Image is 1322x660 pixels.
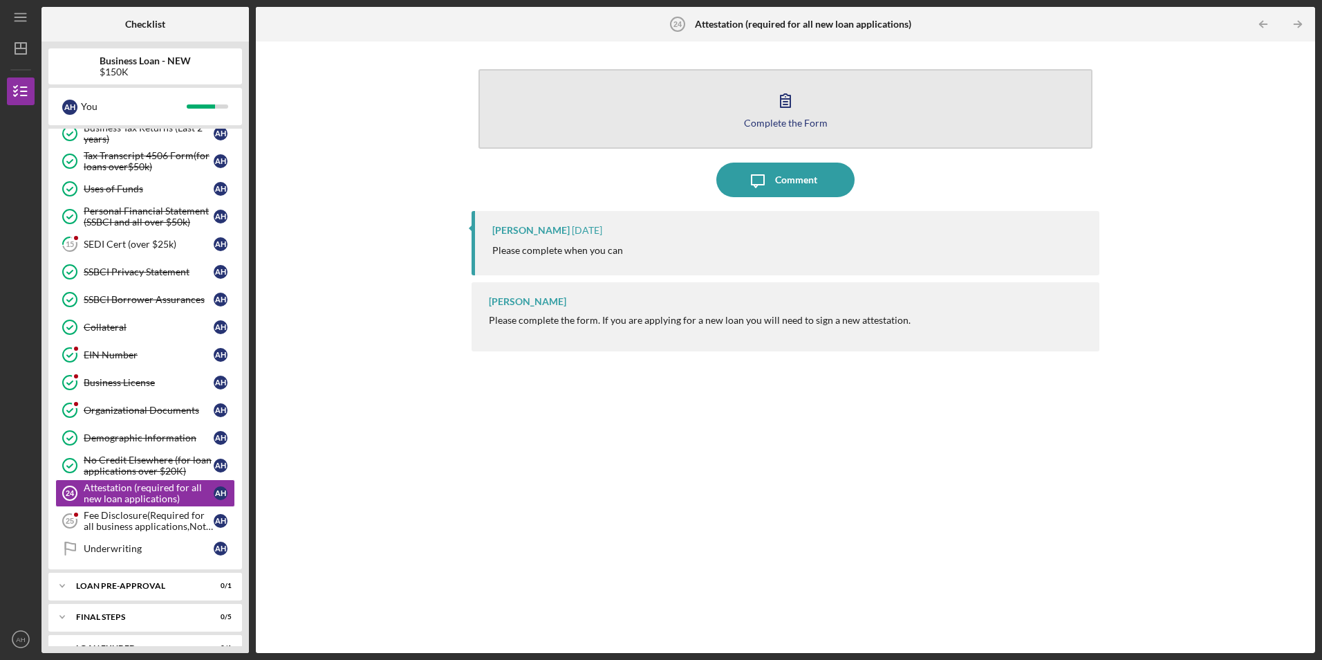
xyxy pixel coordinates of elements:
div: EIN Number [84,349,214,360]
div: A H [62,100,77,115]
button: AH [7,625,35,653]
div: Personal Financial Statement (SSBCI and all over $50k) [84,205,214,228]
div: LOAN FUNDED [76,644,197,652]
div: A H [214,542,227,556]
p: Please complete when you can [492,243,623,258]
a: Tax Transcript 4506 Form(for loans over$50k)AH [55,147,235,175]
div: A H [214,127,227,140]
b: Attestation (required for all new loan applications) [695,19,911,30]
div: Please complete the form. If you are applying for a new loan you will need to sign a new attestat... [489,315,911,326]
div: A H [214,459,227,473]
div: Collateral [84,322,214,333]
b: Business Loan - NEW [100,55,191,66]
a: 25Fee Disclosure(Required for all business applications,Not needed for Contractor loans)AH [55,507,235,535]
div: FINAL STEPS [76,613,197,621]
div: [PERSON_NAME] [489,296,566,307]
div: A H [214,154,227,168]
div: A H [214,182,227,196]
div: $150K [100,66,191,77]
div: SEDI Cert (over $25k) [84,239,214,250]
div: A H [214,403,227,417]
div: A H [214,486,227,500]
div: Organizational Documents [84,405,214,416]
button: Complete the Form [478,69,1092,149]
a: Personal Financial Statement (SSBCI and all over $50k)AH [55,203,235,230]
tspan: 15 [66,240,74,249]
div: Attestation (required for all new loan applications) [84,482,214,504]
a: Business LicenseAH [55,369,235,396]
div: A H [214,237,227,251]
div: Complete the Form [744,118,828,128]
div: A H [214,431,227,445]
div: Business License [84,377,214,388]
div: 0 / 5 [207,613,232,621]
a: SSBCI Borrower AssurancesAH [55,286,235,313]
a: Uses of FundsAH [55,175,235,203]
tspan: 24 [66,489,75,497]
div: Business Tax Returns (Last 2 years) [84,122,214,145]
div: Demographic Information [84,432,214,443]
a: EIN NumberAH [55,341,235,369]
a: Demographic InformationAH [55,424,235,452]
div: LOAN PRE-APPROVAL [76,582,197,590]
time: 2025-09-05 16:47 [572,225,602,236]
a: No Credit Elsewhere (for loan applications over $20K)AH [55,452,235,479]
div: Tax Transcript 4506 Form(for loans over$50k) [84,150,214,172]
div: A H [214,320,227,334]
button: Comment [716,163,855,197]
div: Fee Disclosure(Required for all business applications,Not needed for Contractor loans) [84,510,214,532]
a: Business Tax Returns (Last 2 years)AH [55,120,235,147]
div: 0 / 1 [207,582,232,590]
div: No Credit Elsewhere (for loan applications over $20K) [84,455,214,477]
b: Checklist [125,19,165,30]
a: UnderwritingAH [55,535,235,562]
div: SSBCI Privacy Statement [84,266,214,277]
div: A H [214,514,227,528]
a: CollateralAH [55,313,235,341]
div: You [81,95,187,118]
a: SSBCI Privacy StatementAH [55,258,235,286]
div: A H [214,376,227,389]
div: A H [214,348,227,362]
text: AH [16,636,25,643]
tspan: 25 [66,517,74,525]
tspan: 24 [673,20,682,28]
div: SSBCI Borrower Assurances [84,294,214,305]
div: A H [214,210,227,223]
a: Organizational DocumentsAH [55,396,235,424]
div: A H [214,265,227,279]
div: [PERSON_NAME] [492,225,570,236]
a: 24Attestation (required for all new loan applications)AH [55,479,235,507]
a: 15SEDI Cert (over $25k)AH [55,230,235,258]
div: A H [214,293,227,306]
div: 0 / 1 [207,644,232,652]
div: Underwriting [84,543,214,554]
div: Comment [775,163,817,197]
div: Uses of Funds [84,183,214,194]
